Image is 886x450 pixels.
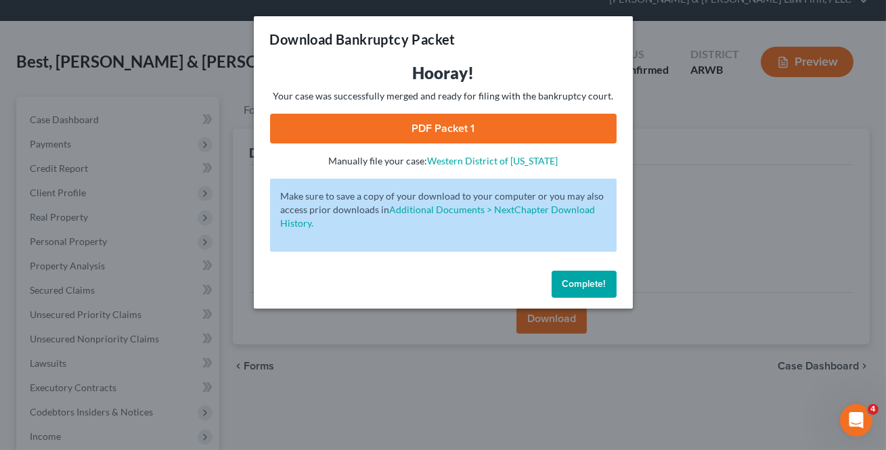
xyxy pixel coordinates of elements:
span: Complete! [562,278,606,290]
a: Western District of [US_STATE] [427,155,558,166]
a: Additional Documents > NextChapter Download History. [281,204,596,229]
button: Complete! [552,271,617,298]
iframe: Intercom live chat [840,404,872,436]
h3: Download Bankruptcy Packet [270,30,456,49]
a: PDF Packet 1 [270,114,617,143]
p: Manually file your case: [270,154,617,168]
h3: Hooray! [270,62,617,84]
p: Make sure to save a copy of your download to your computer or you may also access prior downloads in [281,189,606,230]
p: Your case was successfully merged and ready for filing with the bankruptcy court. [270,89,617,103]
span: 4 [868,404,879,415]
